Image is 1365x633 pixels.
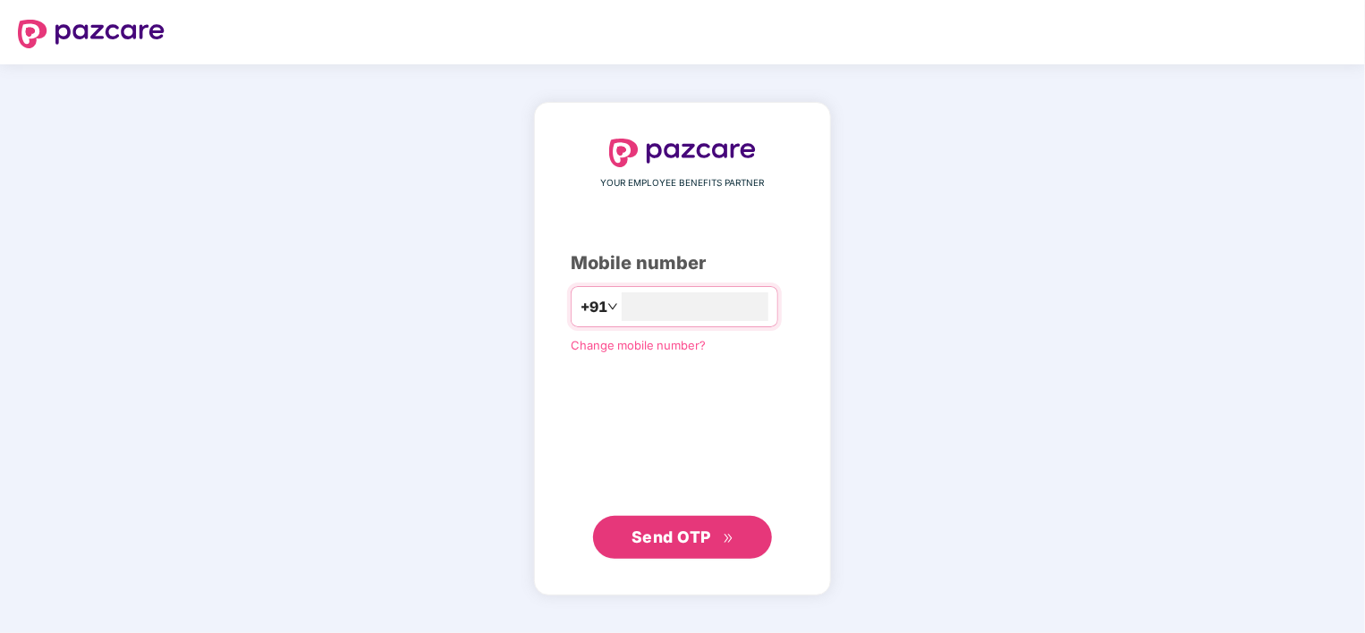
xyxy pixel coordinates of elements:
[581,296,607,318] span: +91
[601,176,765,190] span: YOUR EMPLOYEE BENEFITS PARTNER
[571,249,794,277] div: Mobile number
[609,139,756,167] img: logo
[593,516,772,559] button: Send OTPdouble-right
[632,527,711,546] span: Send OTP
[18,20,165,48] img: logo
[607,301,618,312] span: down
[723,533,734,544] span: double-right
[571,338,706,352] a: Change mobile number?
